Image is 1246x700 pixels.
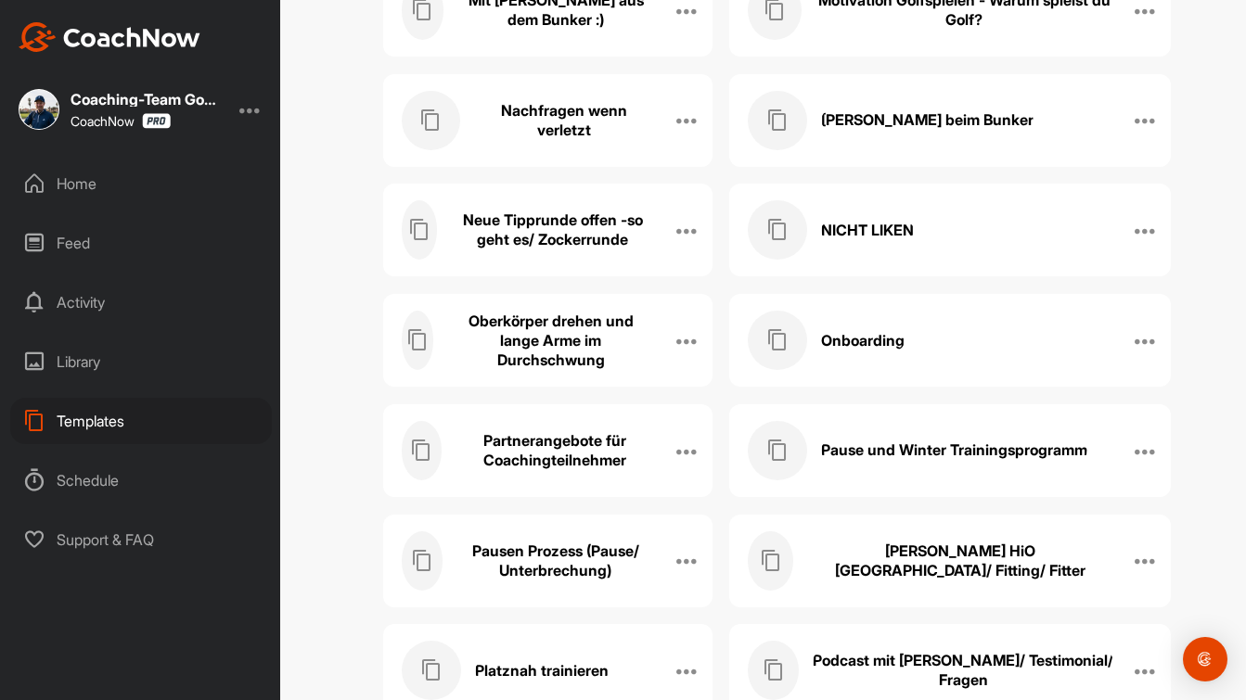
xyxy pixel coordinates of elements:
h3: NICHT LIKEN [821,221,914,240]
div: Support & FAQ [10,516,272,563]
h3: Pause und Winter Trainingsprogramm [821,440,1087,460]
h3: [PERSON_NAME] HiO [GEOGRAPHIC_DATA]/ Fitting/ Fitter [807,541,1113,580]
img: CoachNow Pro [142,113,171,129]
div: Library [10,338,272,385]
h3: Oberkörper drehen und lange Arme im Durchschwung [447,312,654,370]
h3: Neue Tipprunde offen -so geht es/ Zockerrunde [451,210,654,249]
h3: Platznah trainieren [475,661,609,681]
div: CoachNow [71,113,171,129]
h3: Pausen Prozess (Pause/ Unterbrechung) [456,541,654,580]
h3: [PERSON_NAME] beim Bunker [821,110,1034,130]
div: Activity [10,279,272,325]
h3: Partnerangebote für Coachingteilnehmer [456,431,654,470]
div: Schedule [10,457,272,503]
h3: Podcast mit [PERSON_NAME]/ Testimonial/ Fragen [813,651,1113,690]
h3: Nachfragen wenn verletzt [474,101,655,140]
img: square_76f96ec4196c1962453f0fa417d3756b.jpg [19,89,59,130]
div: Home [10,160,272,207]
div: Open Intercom Messenger [1183,637,1227,681]
img: CoachNow [19,22,200,52]
div: Feed [10,220,272,266]
div: Coaching-Team Golfakademie [71,92,219,107]
h3: Onboarding [821,331,905,350]
div: Templates [10,398,272,444]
